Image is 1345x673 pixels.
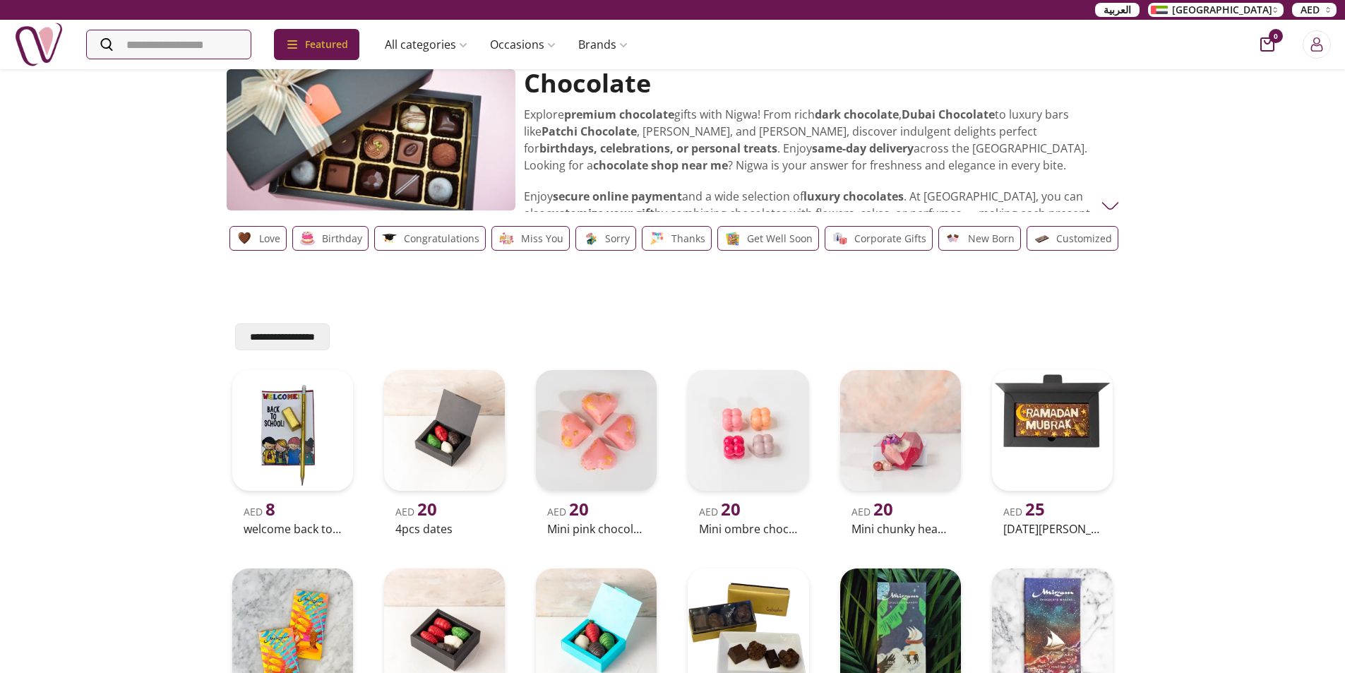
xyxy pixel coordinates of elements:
h2: Mini chunky heart by njd [851,520,950,537]
img: gifts-uae-Thanks [648,230,666,247]
strong: customize your gift [546,206,654,221]
p: Sorry [605,230,630,247]
img: gifts-uae-Miss You [498,230,515,247]
img: gifts-uae-Get well soon [724,230,741,247]
a: uae-gifts-Ramadan Mubarak Chocolate Bar by NJDAED 25[DATE][PERSON_NAME] chocolate bar by njd [986,364,1118,540]
h2: Chocolate [524,69,1110,97]
p: Corporate Gifts [854,230,926,247]
button: cart-button [1260,37,1274,52]
h2: welcome back to school [244,520,342,537]
img: gifts-uae-Congratulations [381,230,398,247]
img: Nigwa-uae-gifts [14,20,64,69]
strong: Patchi Chocolate [542,124,637,139]
strong: secure online payment [553,189,682,204]
p: Congratulations [404,230,479,247]
button: AED [1292,3,1337,17]
img: Arabic_dztd3n.png [1151,6,1168,14]
button: [GEOGRAPHIC_DATA] [1148,3,1284,17]
strong: dark chocolate [815,107,899,122]
a: uae-gifts-4pcs DatesAED 204pcs dates [378,364,510,540]
span: 0 [1269,29,1283,43]
img: gifts-uae-Customized [1033,230,1051,247]
strong: chocolate shop near me [593,157,728,173]
span: 20 [721,497,741,520]
p: Birthday [322,230,362,247]
strong: Dubai Chocolate [902,107,995,122]
span: 20 [417,497,437,520]
span: 25 [1025,497,1045,520]
img: uae-gifts-Mini Ombre Chocolate Box by NJD [688,370,808,491]
img: gifts-uae-Birthday [299,230,316,247]
img: gifts-uae-Corporate Gifts [831,230,849,247]
img: uae-gifts-welcome back to school [232,370,353,491]
span: AED [1301,3,1320,17]
strong: luxury chocolates [803,189,904,204]
span: AED [547,505,589,518]
a: Brands [567,30,639,59]
span: AED [851,505,893,518]
span: AED [699,505,741,518]
img: gifts-uae-New Born [945,230,962,247]
img: gifts-uae-Sorry [582,230,599,247]
p: Customized [1056,230,1112,247]
span: AED [395,505,437,518]
h2: 4pcs dates [395,520,494,537]
span: AED [1003,505,1045,518]
a: Occasions [479,30,567,59]
h2: Mini pink chocolate box by njd [547,520,645,537]
img: Chocolate [1101,197,1119,215]
span: [GEOGRAPHIC_DATA] [1172,3,1272,17]
p: Enjoy and a wide selection of . At [GEOGRAPHIC_DATA], you can also by combining chocolates with f... [524,188,1110,239]
span: العربية [1104,3,1131,17]
a: uae-gifts-welcome back to schoolAED 8welcome back to school [227,364,359,540]
h2: Mini ombre chocolate box by njd [699,520,797,537]
p: Explore gifts with Nigwa! From rich , to luxury bars like , [PERSON_NAME], and [PERSON_NAME], dis... [524,106,1110,174]
p: Thanks [671,230,705,247]
p: Get well soon [747,230,813,247]
strong: birthdays, celebrations, or personal treats [539,141,777,156]
p: Miss You [521,230,563,247]
span: 20 [569,497,589,520]
a: All categories [373,30,479,59]
img: uae-gifts-Mini Pink Chocolate Box by NJD [536,370,657,491]
a: uae-gifts-Mini Pink Chocolate Box by NJDAED 20Mini pink chocolate box by njd [530,364,662,540]
a: uae-gifts-Mini Ombre Chocolate Box by NJDAED 20Mini ombre chocolate box by njd [682,364,814,540]
a: uae-gifts-Mini Chunky Heart by NJDAED 20Mini chunky heart by njd [835,364,967,540]
strong: same-day delivery [812,141,914,156]
img: uae-gifts-Ramadan Mubarak Chocolate Bar by NJD [992,370,1113,491]
img: gifts-uae-chocolate-uae [227,69,516,210]
button: Login [1303,30,1331,59]
img: gifts-uae-Love [236,230,253,247]
img: uae-gifts-Mini Chunky Heart by NJD [840,370,961,491]
strong: premium chocolate [564,107,674,122]
input: Search [87,30,251,59]
p: Love [259,230,280,247]
p: New Born [968,230,1015,247]
span: AED [244,505,275,518]
img: uae-gifts-4pcs Dates [384,370,505,491]
h2: [DATE][PERSON_NAME] chocolate bar by njd [1003,520,1101,537]
div: Featured [274,29,359,60]
span: 8 [265,497,275,520]
span: 20 [873,497,893,520]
